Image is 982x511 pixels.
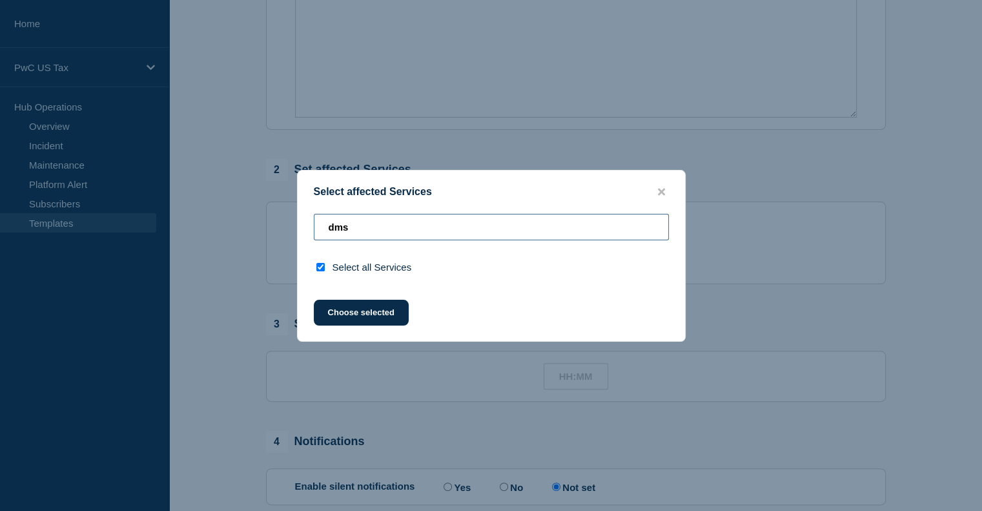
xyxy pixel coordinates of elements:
button: close button [654,186,669,198]
input: Search [314,214,669,240]
button: Choose selected [314,300,409,326]
div: Select affected Services [298,186,685,198]
input: select all checkbox [316,263,325,271]
span: Select all Services [332,262,412,273]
